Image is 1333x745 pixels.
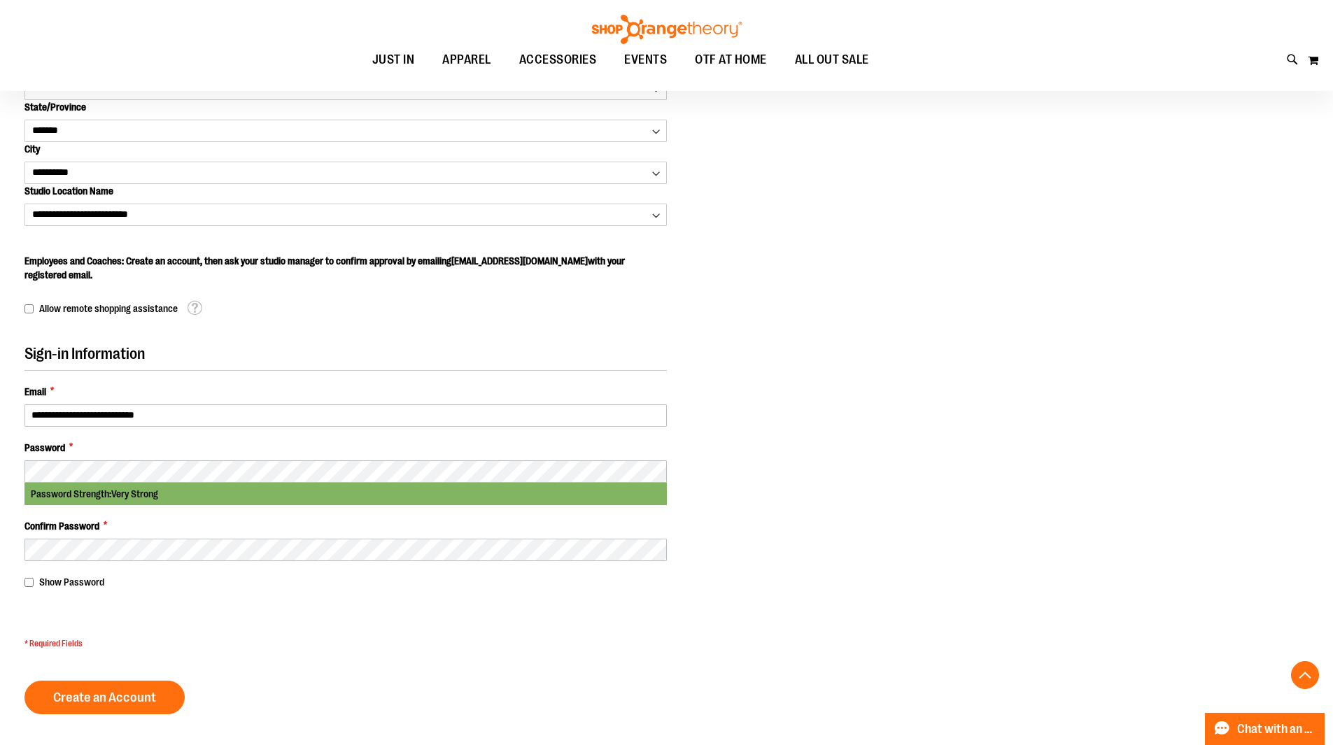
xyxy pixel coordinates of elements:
span: OTF AT HOME [695,44,767,76]
span: Create an Account [53,690,156,705]
button: Back To Top [1291,661,1319,689]
span: Employees and Coaches: Create an account, then ask your studio manager to confirm approval by ema... [24,255,625,281]
button: Create an Account [24,681,185,714]
img: Shop Orangetheory [590,15,744,44]
span: JUST IN [372,44,415,76]
span: ACCESSORIES [519,44,597,76]
span: Studio Location Name [24,185,113,197]
span: Chat with an Expert [1237,723,1316,736]
span: Sign-in Information [24,345,145,362]
span: Show Password [39,576,104,588]
button: Chat with an Expert [1205,713,1325,745]
span: APPAREL [442,44,491,76]
div: Password Strength: [24,483,667,505]
span: Very Strong [111,488,158,499]
span: State/Province [24,101,86,113]
span: ALL OUT SALE [795,44,869,76]
span: Confirm Password [24,519,99,533]
span: Allow remote shopping assistance [39,303,178,314]
span: City [24,143,40,155]
span: * Required Fields [24,638,667,650]
span: Email [24,385,46,399]
span: Password [24,441,65,455]
span: EVENTS [624,44,667,76]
